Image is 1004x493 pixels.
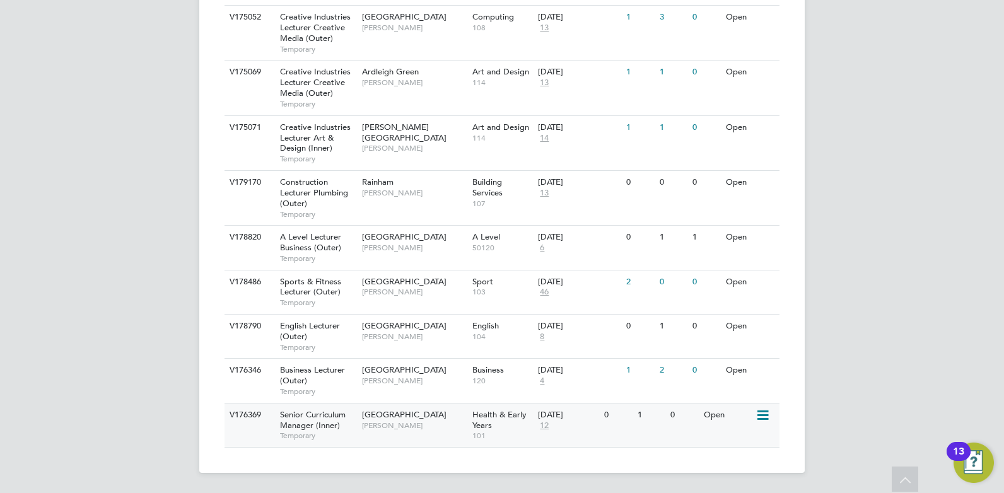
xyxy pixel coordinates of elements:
[362,231,447,242] span: [GEOGRAPHIC_DATA]
[362,243,466,253] span: [PERSON_NAME]
[226,359,271,382] div: V176346
[226,6,271,29] div: V175052
[472,133,532,143] span: 114
[362,23,466,33] span: [PERSON_NAME]
[723,6,778,29] div: Open
[362,276,447,287] span: [GEOGRAPHIC_DATA]
[226,226,271,249] div: V178820
[472,199,532,209] span: 107
[623,6,656,29] div: 1
[657,359,689,382] div: 2
[538,23,551,33] span: 13
[362,78,466,88] span: [PERSON_NAME]
[623,315,656,338] div: 0
[538,133,551,144] span: 14
[657,171,689,194] div: 0
[538,12,620,23] div: [DATE]
[538,365,620,376] div: [DATE]
[701,403,756,427] div: Open
[657,6,689,29] div: 3
[538,67,620,78] div: [DATE]
[723,315,778,338] div: Open
[362,122,447,143] span: [PERSON_NAME][GEOGRAPHIC_DATA]
[472,287,532,297] span: 103
[226,270,271,294] div: V178486
[226,61,271,84] div: V175069
[280,431,356,441] span: Temporary
[362,177,394,187] span: Rainham
[280,364,345,386] span: Business Lecturer (Outer)
[362,143,466,153] span: [PERSON_NAME]
[723,171,778,194] div: Open
[472,320,499,331] span: English
[362,66,419,77] span: Ardleigh Green
[538,287,551,298] span: 46
[362,364,447,375] span: [GEOGRAPHIC_DATA]
[280,253,356,264] span: Temporary
[601,403,634,427] div: 0
[689,171,722,194] div: 0
[280,231,341,253] span: A Level Lecturer Business (Outer)
[623,61,656,84] div: 1
[280,409,346,431] span: Senior Curriculum Manager (Inner)
[472,122,529,132] span: Art and Design
[689,116,722,139] div: 0
[280,66,351,98] span: Creative Industries Lecturer Creative Media (Outer)
[280,122,351,154] span: Creative Industries Lecturer Art & Design (Inner)
[362,409,447,420] span: [GEOGRAPHIC_DATA]
[280,342,356,352] span: Temporary
[362,188,466,198] span: [PERSON_NAME]
[689,270,722,294] div: 0
[538,122,620,133] div: [DATE]
[472,231,500,242] span: A Level
[623,270,656,294] div: 2
[689,226,722,249] div: 1
[472,332,532,342] span: 104
[226,403,271,427] div: V176369
[657,226,689,249] div: 1
[280,99,356,109] span: Temporary
[472,23,532,33] span: 108
[634,403,667,427] div: 1
[623,116,656,139] div: 1
[472,78,532,88] span: 114
[657,270,689,294] div: 0
[280,11,351,43] span: Creative Industries Lecturer Creative Media (Outer)
[723,61,778,84] div: Open
[538,243,546,253] span: 6
[226,171,271,194] div: V179170
[280,298,356,308] span: Temporary
[472,409,527,431] span: Health & Early Years
[362,420,466,431] span: [PERSON_NAME]
[280,154,356,164] span: Temporary
[538,321,620,332] div: [DATE]
[280,320,340,342] span: English Lecturer (Outer)
[472,11,514,22] span: Computing
[280,386,356,397] span: Temporary
[362,287,466,297] span: [PERSON_NAME]
[280,209,356,219] span: Temporary
[280,44,356,54] span: Temporary
[472,376,532,386] span: 120
[362,320,447,331] span: [GEOGRAPHIC_DATA]
[723,116,778,139] div: Open
[623,171,656,194] div: 0
[226,315,271,338] div: V178790
[472,431,532,441] span: 101
[538,420,551,431] span: 12
[538,277,620,287] div: [DATE]
[689,359,722,382] div: 0
[667,403,700,427] div: 0
[623,359,656,382] div: 1
[538,410,598,420] div: [DATE]
[953,451,964,468] div: 13
[362,332,466,342] span: [PERSON_NAME]
[623,226,656,249] div: 0
[538,78,551,88] span: 13
[538,177,620,188] div: [DATE]
[689,315,722,338] div: 0
[657,116,689,139] div: 1
[723,270,778,294] div: Open
[362,11,447,22] span: [GEOGRAPHIC_DATA]
[538,188,551,199] span: 13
